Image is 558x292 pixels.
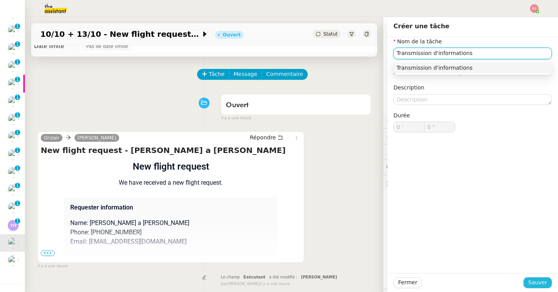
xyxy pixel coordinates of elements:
p: 1 [16,183,19,190]
button: Commentaire [262,69,308,80]
p: 1 [16,130,19,137]
td: Date limite [31,40,80,53]
img: users%2FW4OQjB9BRtYK2an7yusO0WsYLsD3%2Favatar%2F28027066-518b-424c-8476-65f2e549ac29 [8,131,19,142]
img: svg [8,220,19,231]
img: users%2FyAaYa0thh1TqqME0LKuif5ROJi43%2Favatar%2F3a825d04-53b1-4b39-9daa-af456df7ce53 [8,25,19,36]
div: Ouvert [223,33,241,37]
div: 🔐Données client [383,129,558,144]
nz-badge-sup: 1 [15,94,20,100]
nz-badge-sup: 1 [15,165,20,171]
p: 1 [16,218,19,225]
img: users%2F2TyHGbgGwwZcFhdWHiwf3arjzPD2%2Favatar%2F1545394186276.jpeg [8,114,19,125]
span: 💬 [386,164,436,170]
p: 1 [16,148,19,155]
span: Créer une tâche [393,22,449,30]
button: Sauver [523,277,552,288]
h1: New flight request [64,160,277,173]
p: 1 [16,24,19,31]
span: Pas de date limite [86,43,128,50]
img: users%2FRqsVXU4fpmdzH7OZdqyP8LuLV9O2%2Favatar%2F0d6ec0de-1f9c-4f7b-9412-5ce95fe5afa7 [8,184,19,195]
span: Le champ [221,275,240,279]
nz-badge-sup: 1 [15,24,20,29]
span: par [221,281,227,287]
span: 🔐 [386,132,437,141]
nz-badge-sup: 1 [15,218,20,224]
input: Nom [393,48,552,59]
p: 1 [16,77,19,84]
img: users%2FUX3d5eFl6eVv5XRpuhmKXfpcWvv1%2Favatar%2Fdownload.jpeg [8,167,19,178]
span: 10/10 + 13/10 - New flight request - [PERSON_NAME] a [PERSON_NAME] [40,30,201,38]
span: il y a une heure [260,281,290,287]
span: il y a une heure [221,115,251,122]
nz-badge-sup: 1 [15,41,20,47]
button: Tâche [197,69,229,80]
nz-badge-sup: 1 [15,183,20,188]
img: users%2FW4OQjB9BRtYK2an7yusO0WsYLsD3%2Favatar%2F28027066-518b-424c-8476-65f2e549ac29 [8,149,19,160]
span: Tâche [209,70,225,79]
p: We have received a new flight request. [64,178,277,187]
p: 1 [16,112,19,119]
span: Répondre [250,134,276,141]
img: users%2FC9SBsJ0duuaSgpQFj5LgoEX8n0o2%2Favatar%2Fec9d51b8-9413-4189-adfb-7be4d8c96a3c [8,237,19,248]
p: Trip 1 [70,259,271,268]
span: Sauver [528,278,547,287]
p: 1 [16,94,19,101]
span: [PERSON_NAME] [301,275,337,279]
div: 🕵️Autres demandes en cours 19 [383,175,558,191]
p: Phone: [PHONE_NUMBER] [70,228,271,237]
nz-badge-sup: 1 [15,77,20,82]
div: ⏲️Tâches 0:00 [383,144,558,160]
span: ⏲️ [386,149,440,155]
span: Message [234,70,257,79]
span: a été modifié : [269,275,297,279]
div: ⚙️Procédures [383,113,558,128]
span: ••• [41,251,55,256]
span: ⚙️ [386,116,427,125]
span: Exécutant [243,275,265,279]
span: Durée [393,112,410,119]
input: 0 sec [425,122,455,132]
img: users%2F1PNv5soDtMeKgnH5onPMHqwjzQn1%2Favatar%2Fd0f44614-3c2d-49b8-95e9-0356969fcfd1 [8,202,19,213]
img: svg [530,4,539,13]
span: 🕵️ [386,180,486,186]
img: users%2FW4OQjB9BRtYK2an7yusO0WsYLsD3%2Favatar%2F28027066-518b-424c-8476-65f2e549ac29 [8,78,19,89]
h4: New flight request - [PERSON_NAME] a [PERSON_NAME] [41,145,301,156]
button: Fermer [393,277,422,288]
nz-badge-sup: 1 [15,130,20,135]
span: il y a une heure [37,263,68,270]
nz-badge-sup: 1 [15,201,20,206]
p: 1 [16,165,19,172]
label: Description [393,84,425,91]
img: users%2FC9SBsJ0duuaSgpQFj5LgoEX8n0o2%2Favatar%2Fec9d51b8-9413-4189-adfb-7be4d8c96a3c [8,43,19,54]
nz-badge-sup: 1 [15,112,20,118]
img: users%2FC9SBsJ0duuaSgpQFj5LgoEX8n0o2%2Favatar%2Fec9d51b8-9413-4189-adfb-7be4d8c96a3c [8,255,19,266]
span: Statut [323,31,338,37]
nz-badge-sup: 1 [15,59,20,65]
img: users%2FW4OQjB9BRtYK2an7yusO0WsYLsD3%2Favatar%2F28027066-518b-424c-8476-65f2e549ac29 [8,96,19,107]
span: Commentaire [266,70,303,79]
img: users%2F2TyHGbgGwwZcFhdWHiwf3arjzPD2%2Favatar%2F1545394186276.jpeg [8,61,19,72]
p: 1 [16,201,19,208]
a: [PERSON_NAME] [75,134,120,141]
label: Nom de la tâche [393,38,442,45]
span: Fermer [398,278,417,287]
small: [PERSON_NAME] [221,281,290,287]
p: Email: [EMAIL_ADDRESS][DOMAIN_NAME] [70,237,271,246]
input: 0 min [394,122,424,132]
a: Orizair [41,134,62,141]
p: Name: [PERSON_NAME] a [PERSON_NAME] [70,218,271,228]
div: 💬Commentaires [383,160,558,175]
p: Requester information [70,203,271,212]
p: 1 [16,59,19,66]
div: Transmission d'informations [397,64,549,71]
button: Message [229,69,262,80]
p: 1 [16,41,19,48]
span: Ouvert [226,102,249,109]
nz-badge-sup: 1 [15,148,20,153]
button: Répondre [247,133,286,142]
